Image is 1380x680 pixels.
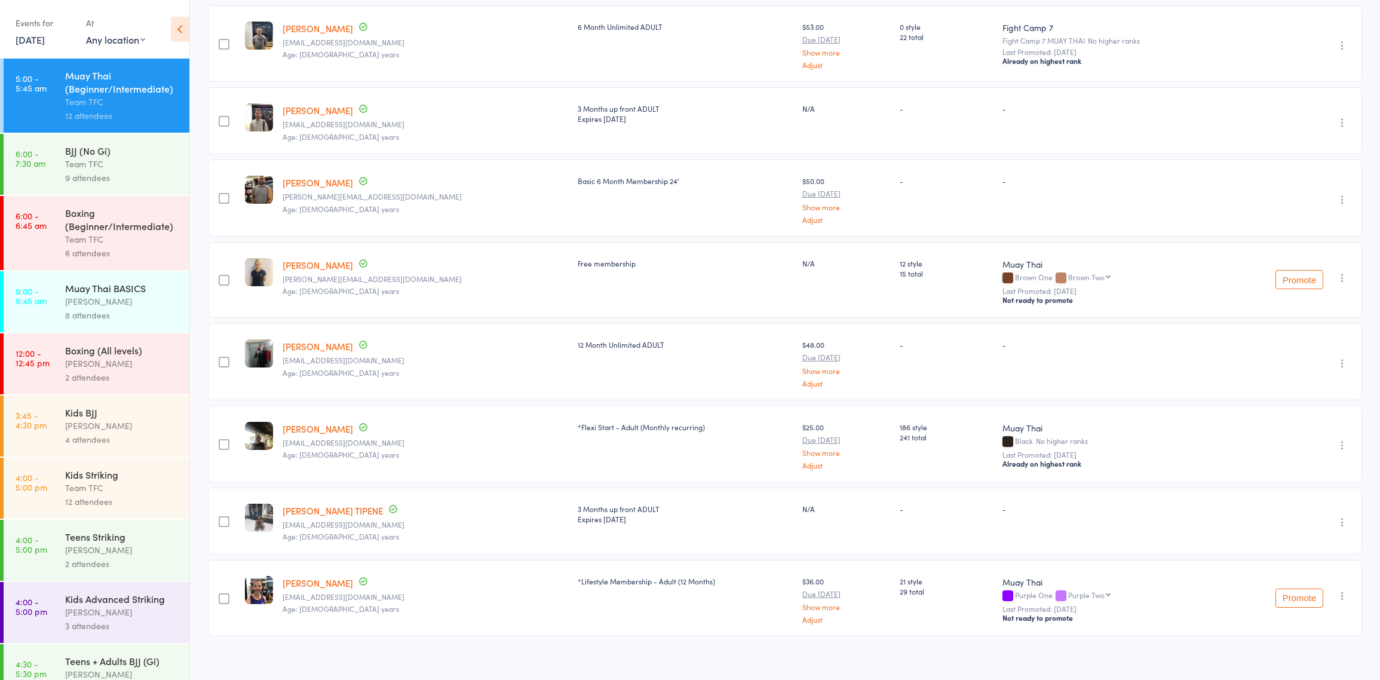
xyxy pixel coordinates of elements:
div: - [900,339,992,350]
div: 3 attendees [65,619,179,633]
div: Not ready to promote [1002,613,1218,623]
button: Promote [1275,589,1323,608]
div: - [1002,339,1218,350]
a: 5:00 -5:45 amMuay Thai (Beginner/Intermediate)Team TFC12 attendees [4,59,189,133]
span: 186 style [900,422,992,432]
div: $50.00 [802,176,891,223]
a: Adjust [802,461,891,469]
a: [PERSON_NAME] [283,104,353,117]
a: [PERSON_NAME] TIPENE [283,504,383,517]
img: image1670836420.png [245,576,273,604]
small: Due [DATE] [802,590,891,598]
a: Adjust [802,379,891,387]
div: *Flexi Start - Adult (Monthly recurring) [578,422,793,432]
div: Team TFC [65,157,179,171]
div: BJJ (No Gi) [65,144,179,157]
a: [DATE] [16,33,45,46]
img: image1571037170.png [245,422,273,450]
div: Fight Camp 7 MUAY THAI [1002,36,1218,44]
img: image1669963914.png [245,258,273,286]
time: 5:00 - 5:45 am [16,73,47,93]
div: Muay Thai [1002,576,1218,588]
div: Brown Two [1068,273,1105,281]
div: Boxing (Beginner/Intermediate) [65,206,179,232]
div: - [1002,103,1218,114]
span: Age: [DEMOGRAPHIC_DATA] years [283,531,399,541]
div: Not ready to promote [1002,295,1218,305]
span: 12 style [900,258,992,268]
div: N/A [802,504,891,514]
span: 0 style [900,22,992,32]
div: $25.00 [802,422,891,469]
div: 9 attendees [65,171,179,185]
time: 9:00 - 9:45 am [16,286,47,305]
span: Age: [DEMOGRAPHIC_DATA] years [283,367,399,378]
img: image1719807313.png [245,339,273,367]
div: $36.00 [802,576,891,623]
time: 4:00 - 5:00 pm [16,535,47,554]
div: Basic 6 Month Membership 24' [578,176,793,186]
span: Age: [DEMOGRAPHIC_DATA] years [283,604,399,614]
small: strantz310@gmail.com [283,520,568,529]
div: N/A [802,103,891,114]
div: Kids BJJ [65,406,179,419]
a: Show more [802,603,891,611]
a: 4:00 -5:00 pmKids StrikingTeam TFC12 attendees [4,458,189,519]
div: 6 attendees [65,246,179,260]
a: [PERSON_NAME] [283,577,353,589]
small: Jordynmryan@hotmail.com [283,356,568,364]
a: Show more [802,367,891,375]
div: [PERSON_NAME] [65,357,179,370]
div: Expires [DATE] [578,514,793,524]
div: Free membership [578,258,793,268]
a: 6:00 -7:30 amBJJ (No Gi)Team TFC9 attendees [4,134,189,195]
div: Kids Striking [65,468,179,481]
small: Last Promoted: [DATE] [1002,451,1218,459]
img: image1752609170.png [245,103,273,131]
div: Fight Camp 7 [1002,22,1218,33]
div: Purple Two [1068,591,1105,599]
div: N/A [802,258,891,268]
div: $48.00 [802,339,891,387]
span: 22 total [900,32,992,42]
div: $53.00 [802,22,891,69]
a: [PERSON_NAME] [283,22,353,35]
a: Adjust [802,216,891,223]
div: Teens Striking [65,530,179,543]
a: Show more [802,449,891,457]
small: Ayush.lal@outlook.com [283,192,568,201]
div: Black [1002,437,1218,447]
div: 8 attendees [65,308,179,322]
span: Age: [DEMOGRAPHIC_DATA] years [283,49,399,59]
div: [PERSON_NAME] [65,543,179,557]
div: 6 Month Unlimited ADULT [578,22,793,32]
div: - [1002,176,1218,186]
span: 15 total [900,268,992,278]
a: [PERSON_NAME] [283,422,353,435]
div: Team TFC [65,481,179,495]
span: 241 total [900,432,992,442]
a: [PERSON_NAME] [283,176,353,189]
small: Due [DATE] [802,189,891,198]
div: Expires [DATE] [578,114,793,124]
div: Muay Thai BASICS [65,281,179,295]
div: Team TFC [65,95,179,109]
div: Brown One [1002,273,1218,283]
div: 3 Months up front ADULT [578,504,793,524]
div: Date of birth: [DEMOGRAPHIC_DATA] [256,267,375,291]
a: 6:00 -6:45 amBoxing (Beginner/Intermediate)Team TFC6 attendees [4,196,189,270]
small: Due [DATE] [802,436,891,444]
div: Purple One [1002,591,1218,601]
div: 3 Months up front ADULT [578,103,793,124]
time: 4:00 - 5:00 pm [16,597,47,616]
div: - [900,176,992,186]
div: 4 attendees [65,433,179,446]
img: image1715198386.png [245,176,273,204]
small: Juareznicholas291102@outlook.com [283,38,568,47]
div: 2 attendees [65,370,179,384]
small: Last Promoted: [DATE] [1002,48,1218,56]
div: 2 attendees [65,557,179,571]
a: Adjust [802,61,891,69]
div: Boxing (All levels) [65,344,179,357]
div: 12 attendees [65,109,179,122]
